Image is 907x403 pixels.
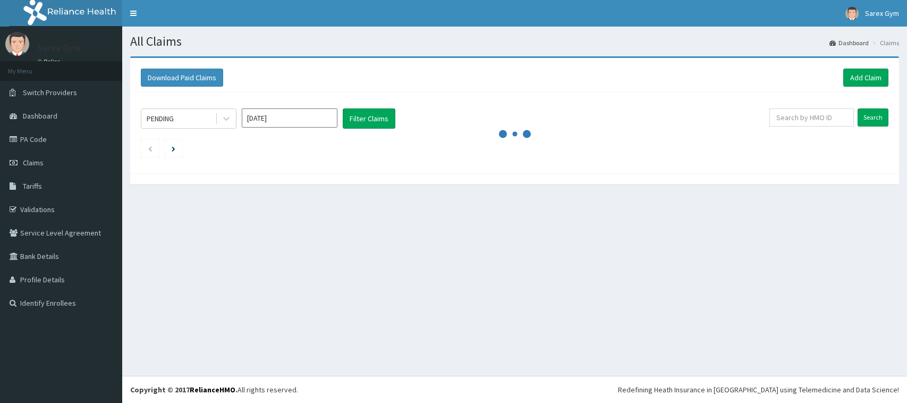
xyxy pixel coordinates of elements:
a: RelianceHMO [190,385,235,394]
a: Dashboard [829,38,869,47]
button: Download Paid Claims [141,69,223,87]
p: Sarex Gym [37,43,81,53]
button: Filter Claims [343,108,395,129]
footer: All rights reserved. [122,376,907,403]
img: User Image [5,32,29,56]
svg: audio-loading [499,118,531,150]
div: Redefining Heath Insurance in [GEOGRAPHIC_DATA] using Telemedicine and Data Science! [618,384,899,395]
h1: All Claims [130,35,899,48]
a: Online [37,58,63,65]
span: Tariffs [23,181,42,191]
a: Previous page [148,144,152,153]
span: Sarex Gym [865,9,899,18]
a: Next page [172,144,175,153]
input: Search by HMO ID [769,108,854,127]
img: User Image [845,7,859,20]
a: Add Claim [843,69,888,87]
span: Switch Providers [23,88,77,97]
input: Select Month and Year [242,108,337,128]
span: Claims [23,158,44,167]
li: Claims [870,38,899,47]
input: Search [858,108,888,127]
div: PENDING [147,113,174,124]
span: Dashboard [23,111,57,121]
strong: Copyright © 2017 . [130,385,238,394]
